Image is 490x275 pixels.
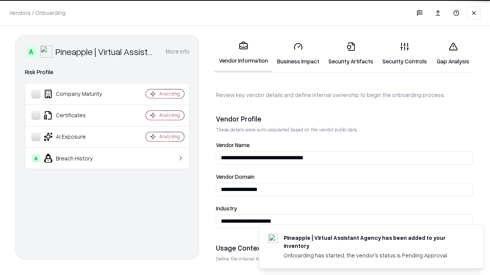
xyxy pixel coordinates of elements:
[216,256,473,262] p: Define the internal team and reason for using this vendor. This helps assess business relevance a...
[268,234,278,243] img: trypineapple.com
[216,243,473,252] div: Usage Context
[25,45,37,58] div: A
[284,251,465,259] div: Onboarding has started, the vendor's status is Pending Approval.
[159,112,180,118] div: Analyzing
[40,45,52,58] img: Pineapple | Virtual Assistant Agency
[31,89,123,99] div: Company Maturity
[25,68,189,77] div: Risk Profile
[216,126,473,133] p: These details were auto-populated based on the vendor public data
[273,36,324,71] a: Business Impact
[31,132,123,141] div: AI Exposure
[324,36,378,71] a: Security Artifacts
[431,36,475,71] a: Gap Analysis
[378,36,431,71] a: Security Controls
[284,234,465,250] div: Pineapple | Virtual Assistant Agency has been added to your inventory
[216,91,473,99] p: Review key vendor details and define internal ownership to begin the onboarding process.
[56,45,157,58] div: Pineapple | Virtual Assistant Agency
[216,142,473,148] label: Vendor Name
[216,114,473,123] div: Vendor Profile
[9,9,65,17] p: Vendors / Onboarding
[31,154,41,163] div: A
[159,91,180,97] div: Analyzing
[31,154,123,163] div: Breach History
[216,174,473,180] label: Vendor Domain
[214,35,273,72] a: Vendor Information
[31,111,123,120] div: Certificates
[166,45,189,58] button: More info
[216,205,473,211] label: Industry
[159,133,180,140] div: Analyzing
